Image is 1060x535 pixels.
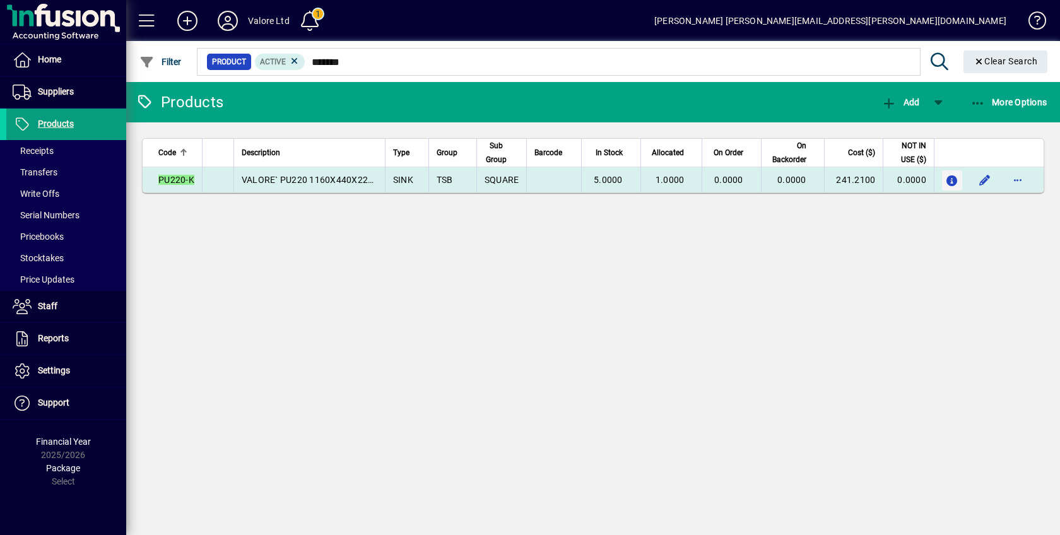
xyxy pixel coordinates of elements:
span: Code [158,146,176,160]
span: Support [38,397,69,408]
span: In Stock [596,146,623,160]
a: Staff [6,291,126,322]
button: Add [878,91,922,114]
mat-chip: Activation Status: Active [255,54,305,70]
span: Settings [38,365,70,375]
span: Barcode [534,146,562,160]
a: Write Offs [6,183,126,204]
span: Receipts [13,146,54,156]
span: SQUARE [485,175,519,185]
span: 0.0000 [714,175,743,185]
span: Reports [38,333,69,343]
span: Package [46,463,80,473]
div: On Backorder [769,139,818,167]
a: Knowledge Base [1019,3,1044,44]
div: In Stock [589,146,633,160]
span: Add [881,97,919,107]
a: Settings [6,355,126,387]
span: Group [437,146,457,160]
span: Financial Year [36,437,91,447]
span: 1.0000 [656,175,685,185]
span: Type [393,146,409,160]
span: Serial Numbers [13,210,79,220]
div: Type [393,146,421,160]
span: TSB [437,175,453,185]
div: Barcode [534,146,574,160]
span: SINK [393,175,413,185]
div: Description [242,146,377,160]
span: More Options [970,97,1047,107]
button: More options [1008,170,1028,190]
div: Products [136,92,223,112]
span: Clear Search [974,56,1038,66]
button: More Options [967,91,1051,114]
span: NOT IN USE ($) [891,139,926,167]
div: Group [437,146,469,160]
span: Home [38,54,61,64]
span: Active [260,57,286,66]
div: On Order [710,146,754,160]
div: Sub Group [485,139,519,167]
span: Suppliers [38,86,74,97]
span: On Order [714,146,743,160]
a: Pricebooks [6,226,126,247]
span: Description [242,146,280,160]
div: [PERSON_NAME] [PERSON_NAME][EMAIL_ADDRESS][PERSON_NAME][DOMAIN_NAME] [654,11,1006,31]
a: Home [6,44,126,76]
span: Sub Group [485,139,508,167]
span: Pricebooks [13,232,64,242]
span: Transfers [13,167,57,177]
span: Allocated [652,146,684,160]
div: Code [158,146,194,160]
button: Clear [963,50,1048,73]
a: Suppliers [6,76,126,108]
td: 0.0000 [883,167,934,192]
span: Products [38,119,74,129]
span: Write Offs [13,189,59,199]
button: Add [167,9,208,32]
button: Edit [975,170,995,190]
span: Price Updates [13,274,74,285]
span: 5.0000 [594,175,623,185]
a: Receipts [6,140,126,162]
span: On Backorder [769,139,806,167]
a: Reports [6,323,126,355]
span: Staff [38,301,57,311]
span: 0.0000 [777,175,806,185]
a: Transfers [6,162,126,183]
em: PU220-K [158,175,194,185]
span: Filter [139,57,182,67]
a: Support [6,387,126,419]
a: Price Updates [6,269,126,290]
span: Stocktakes [13,253,64,263]
a: Stocktakes [6,247,126,269]
span: Product [212,56,246,68]
div: Valore Ltd [248,11,290,31]
div: Allocated [649,146,696,160]
span: Cost ($) [848,146,875,160]
span: VALORE` PU220 1160X440X225 2 BOWL DRAINER =0.168M3 [242,175,492,185]
button: Profile [208,9,248,32]
button: Filter [136,50,185,73]
a: Serial Numbers [6,204,126,226]
td: 241.2100 [824,167,883,192]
